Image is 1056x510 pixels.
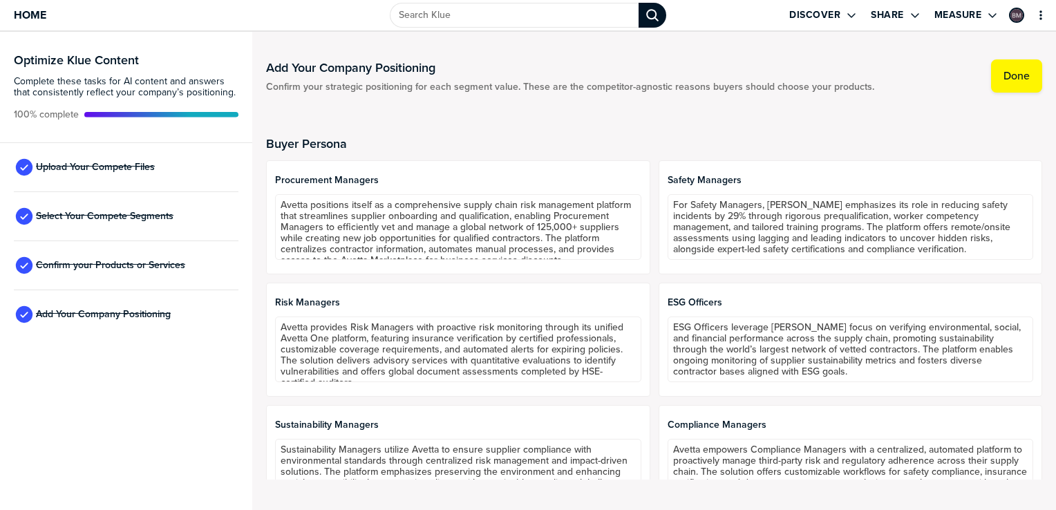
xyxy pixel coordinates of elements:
[275,317,641,382] textarea: Avetta provides Risk Managers with proactive risk monitoring through its unified Avetta One platf...
[639,3,666,28] div: Search Klue
[1009,8,1024,23] div: Barb Mard
[275,297,641,308] span: Risk Managers
[390,3,639,28] input: Search Klue
[36,309,171,320] span: Add Your Company Positioning
[275,439,641,504] textarea: Sustainability Managers utilize Avetta to ensure supplier compliance with environmental standards...
[668,419,1033,431] span: Compliance Managers
[36,162,155,173] span: Upload Your Compete Files
[934,9,982,21] label: Measure
[1008,6,1026,24] a: Edit Profile
[668,317,1033,382] textarea: ESG Officers leverage [PERSON_NAME] focus on verifying environmental, social, and financial perfo...
[275,419,641,431] span: Sustainability Managers
[14,109,79,120] span: Active
[668,297,1033,308] span: ESG Officers
[275,194,641,260] textarea: Avetta positions itself as a comprehensive supply chain risk management platform that streamlines...
[266,59,874,76] h1: Add Your Company Positioning
[275,175,641,186] span: Procurement Managers
[266,137,1042,151] h2: Buyer Persona
[266,82,874,93] span: Confirm your strategic positioning for each segment value. These are the competitor-agnostic reas...
[668,175,1033,186] span: Safety Managers
[14,9,46,21] span: Home
[1003,69,1030,83] label: Done
[14,54,238,66] h3: Optimize Klue Content
[36,260,185,271] span: Confirm your Products or Services
[668,194,1033,260] textarea: For Safety Managers, [PERSON_NAME] emphasizes its role in reducing safety incidents by 29% throug...
[789,9,840,21] label: Discover
[871,9,904,21] label: Share
[1010,9,1023,21] img: 773b312f6bb182941ae6a8f00171ac48-sml.png
[36,211,173,222] span: Select Your Compete Segments
[14,76,238,98] span: Complete these tasks for AI content and answers that consistently reflect your company’s position...
[668,439,1033,504] textarea: Avetta empowers Compliance Managers with a centralized, automated platform to proactively manage ...
[991,59,1042,93] button: Done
